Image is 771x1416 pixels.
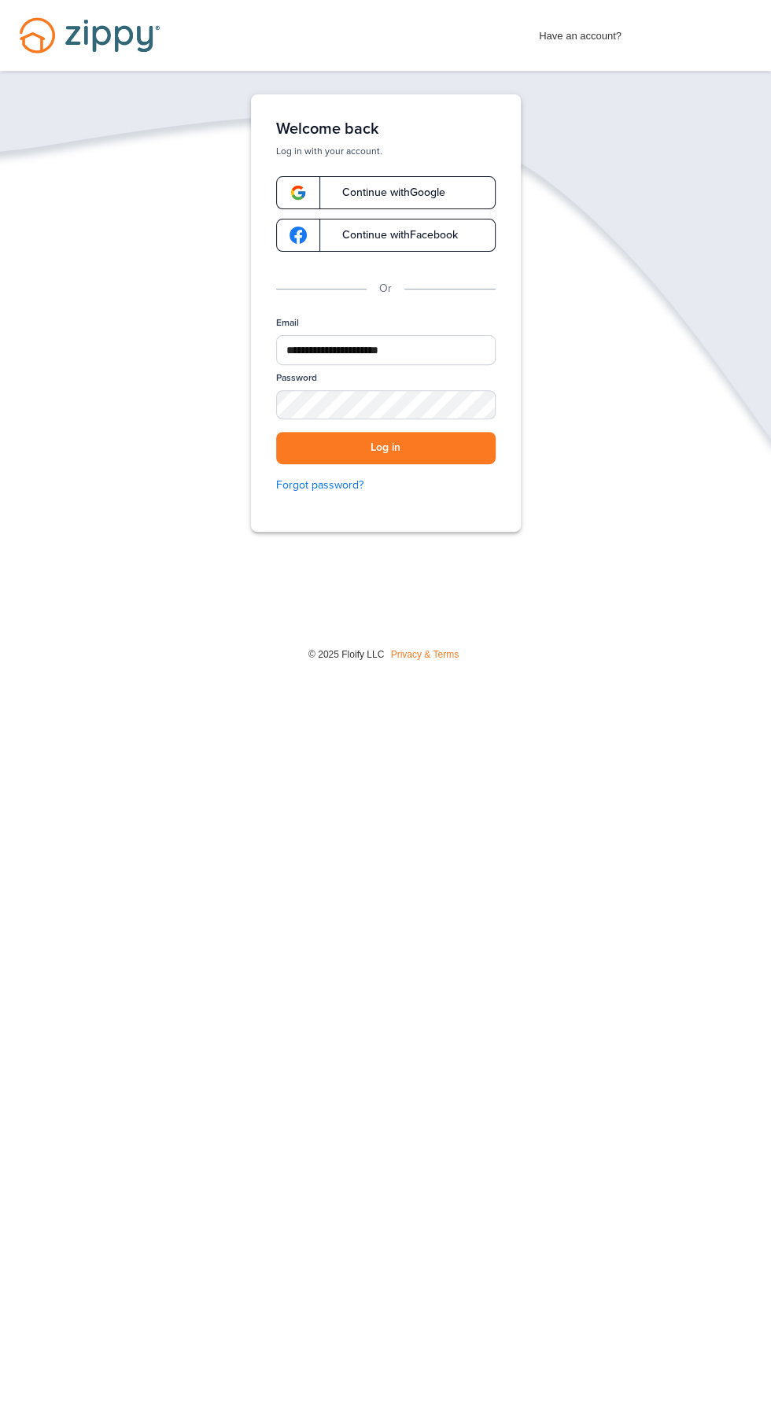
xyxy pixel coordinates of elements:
[326,187,445,198] span: Continue with Google
[290,227,307,244] img: google-logo
[290,184,307,201] img: google-logo
[276,176,496,209] a: google-logoContinue withGoogle
[379,280,392,297] p: Or
[276,390,496,419] input: Password
[326,230,458,241] span: Continue with Facebook
[276,316,299,330] label: Email
[308,649,384,660] span: © 2025 Floify LLC
[276,120,496,138] h1: Welcome back
[391,649,459,660] a: Privacy & Terms
[276,335,496,365] input: Email
[276,477,496,494] a: Forgot password?
[276,371,317,385] label: Password
[539,20,622,45] span: Have an account?
[276,432,496,464] button: Log in
[276,145,496,157] p: Log in with your account.
[276,219,496,252] a: google-logoContinue withFacebook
